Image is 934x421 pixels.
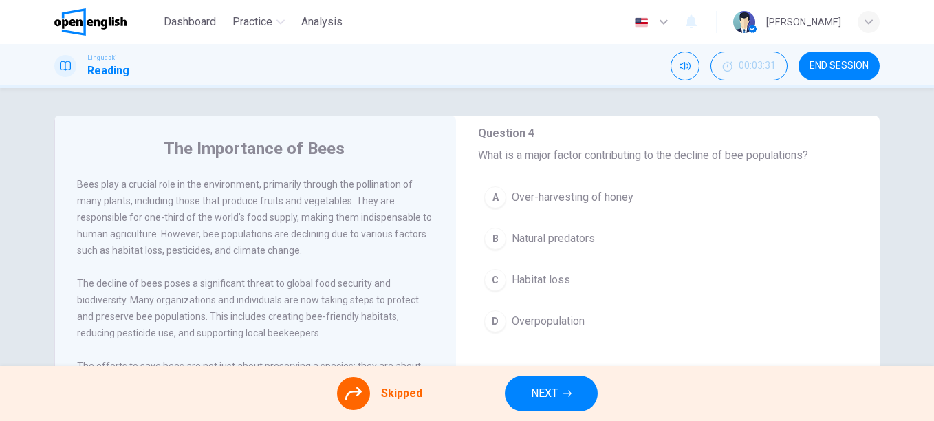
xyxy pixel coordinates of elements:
span: 00:03:31 [739,61,776,72]
span: Analysis [301,14,343,30]
span: Skipped [381,385,422,402]
img: Profile picture [733,11,755,33]
h4: The Importance of Bees [164,138,345,160]
button: END SESSION [799,52,880,80]
span: The decline of bees poses a significant threat to global food security and biodiversity. Many org... [77,278,419,338]
span: END SESSION [810,61,869,72]
img: OpenEnglish logo [54,8,127,36]
span: Practice [232,14,272,30]
span: Dashboard [164,14,216,30]
div: Hide [710,52,788,80]
span: NEXT [531,384,558,403]
button: 00:03:31 [710,52,788,80]
button: Practice [227,10,290,34]
img: en [633,17,650,28]
a: OpenEnglish logo [54,8,158,36]
button: NEXT [505,376,598,411]
span: What is a major factor contributing to the decline of bee populations? [478,149,808,162]
h4: Question 4 [478,125,858,142]
button: Analysis [296,10,348,34]
div: [PERSON_NAME] [766,14,841,30]
h1: Reading [87,63,129,79]
div: Mute [671,52,699,80]
span: Bees play a crucial role in the environment, primarily through the pollination of many plants, in... [77,179,432,256]
span: Linguaskill [87,53,121,63]
span: The efforts to save bees are not just about preserving a species; they are about maintaining ecol... [77,360,421,404]
button: Dashboard [158,10,221,34]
